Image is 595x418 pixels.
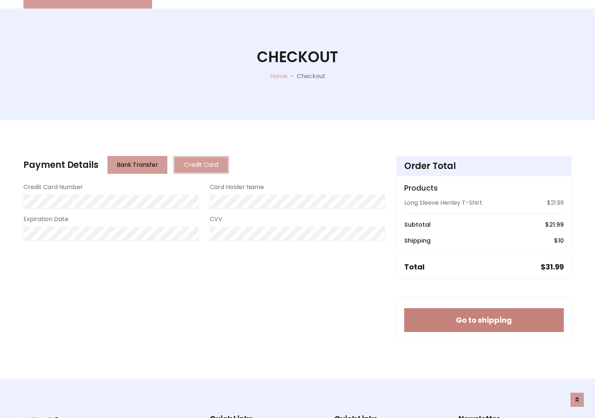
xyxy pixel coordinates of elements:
p: $21.99 [547,198,564,207]
h4: Order Total [404,161,564,172]
h6: $ [545,221,564,228]
h4: Payment Details [23,160,99,170]
span: 21.99 [549,220,564,229]
button: Bank Transfer [107,156,167,174]
span: 31.99 [546,262,564,272]
label: Expiration Date [23,215,68,224]
span: 10 [558,236,564,245]
label: Card Holder Name [210,183,264,192]
button: Credit Card [173,156,229,174]
h5: Products [404,184,564,192]
p: Long Sleeve Henley T-Shirt [404,198,482,207]
h5: $ [541,262,564,271]
button: Go to shipping [404,308,564,332]
p: - [287,72,297,81]
h6: Subtotal [404,221,431,228]
p: Checkout [297,72,325,81]
label: CVV [210,215,222,224]
label: Credit Card Number [23,183,83,192]
h6: $ [554,237,564,244]
a: Home [270,72,287,80]
h5: Total [404,262,425,271]
h1: Checkout [257,48,338,66]
h6: Shipping [404,237,431,244]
